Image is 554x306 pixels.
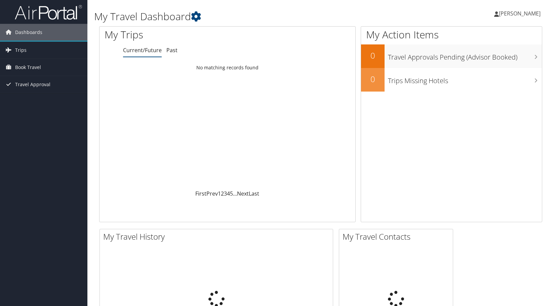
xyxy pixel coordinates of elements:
[15,24,42,41] span: Dashboards
[15,59,41,76] span: Book Travel
[15,4,82,20] img: airportal-logo.png
[195,190,206,197] a: First
[230,190,233,197] a: 5
[94,9,396,24] h1: My Travel Dashboard
[388,49,542,62] h3: Travel Approvals Pending (Advisor Booked)
[15,42,27,59] span: Trips
[499,10,541,17] span: [PERSON_NAME]
[103,231,333,242] h2: My Travel History
[361,28,542,42] h1: My Action Items
[237,190,249,197] a: Next
[221,190,224,197] a: 2
[361,68,542,92] a: 0Trips Missing Hotels
[233,190,237,197] span: …
[361,50,385,61] h2: 0
[206,190,218,197] a: Prev
[361,44,542,68] a: 0Travel Approvals Pending (Advisor Booked)
[227,190,230,197] a: 4
[218,190,221,197] a: 1
[494,3,547,24] a: [PERSON_NAME]
[361,73,385,85] h2: 0
[15,76,50,93] span: Travel Approval
[105,28,244,42] h1: My Trips
[224,190,227,197] a: 3
[343,231,453,242] h2: My Travel Contacts
[249,190,259,197] a: Last
[123,46,162,54] a: Current/Future
[166,46,177,54] a: Past
[388,73,542,86] h3: Trips Missing Hotels
[100,62,355,74] td: No matching records found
